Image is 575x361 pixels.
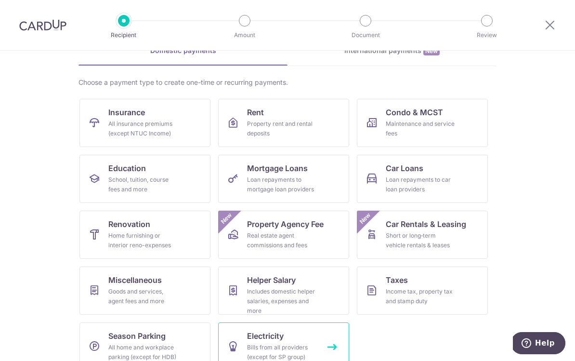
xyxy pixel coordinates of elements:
[357,99,488,147] a: Condo & MCSTMaintenance and service fees
[386,274,408,286] span: Taxes
[247,330,284,342] span: Electricity
[209,30,280,40] p: Amount
[88,30,159,40] p: Recipient
[247,162,308,174] span: Mortgage Loans
[247,231,316,250] div: Real estate agent commissions and fees
[79,267,210,315] a: MiscellaneousGoods and services, agent fees and more
[108,287,178,306] div: Goods and services, agent fees and more
[79,155,210,203] a: EducationSchool, tuition, course fees and more
[108,175,178,194] div: School, tuition, course fees and more
[423,46,440,55] span: New
[108,119,178,138] div: All insurance premiums (except NTUC Income)
[22,7,42,15] span: Help
[108,274,162,286] span: Miscellaneous
[108,231,178,250] div: Home furnishing or interior reno-expenses
[247,175,316,194] div: Loan repayments to mortgage loan providers
[386,287,455,306] div: Income tax, property tax and stamp duty
[247,287,316,316] div: Includes domestic helper salaries, expenses and more
[247,119,316,138] div: Property rent and rental deposits
[357,267,488,315] a: TaxesIncome tax, property tax and stamp duty
[78,78,497,87] div: Choose a payment type to create one-time or recurring payments.
[386,119,455,138] div: Maintenance and service fees
[287,46,497,56] div: International payments
[78,46,287,55] div: Domestic payments
[219,211,235,227] span: New
[386,175,455,194] div: Loan repayments to car loan providers
[451,30,523,40] p: Review
[19,19,66,31] img: CardUp
[108,162,146,174] span: Education
[247,218,324,230] span: Property Agency Fee
[218,211,349,259] a: Property Agency FeeReal estate agent commissions and feesNew
[386,218,466,230] span: Car Rentals & Leasing
[79,211,210,259] a: RenovationHome furnishing or interior reno-expenses
[247,107,264,118] span: Rent
[218,155,349,203] a: Mortgage LoansLoan repayments to mortgage loan providers
[79,99,210,147] a: InsuranceAll insurance premiums (except NTUC Income)
[357,155,488,203] a: Car LoansLoan repayments to car loan providers
[386,107,443,118] span: Condo & MCST
[218,99,349,147] a: RentProperty rent and rental deposits
[357,211,373,227] span: New
[386,231,455,250] div: Short or long‑term vehicle rentals & leases
[218,267,349,315] a: Helper SalaryIncludes domestic helper salaries, expenses and more
[386,162,423,174] span: Car Loans
[108,330,166,342] span: Season Parking
[330,30,401,40] p: Document
[513,332,565,356] iframe: Opens a widget where you can find more information
[247,274,296,286] span: Helper Salary
[108,218,150,230] span: Renovation
[108,107,145,118] span: Insurance
[357,211,488,259] a: Car Rentals & LeasingShort or long‑term vehicle rentals & leasesNew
